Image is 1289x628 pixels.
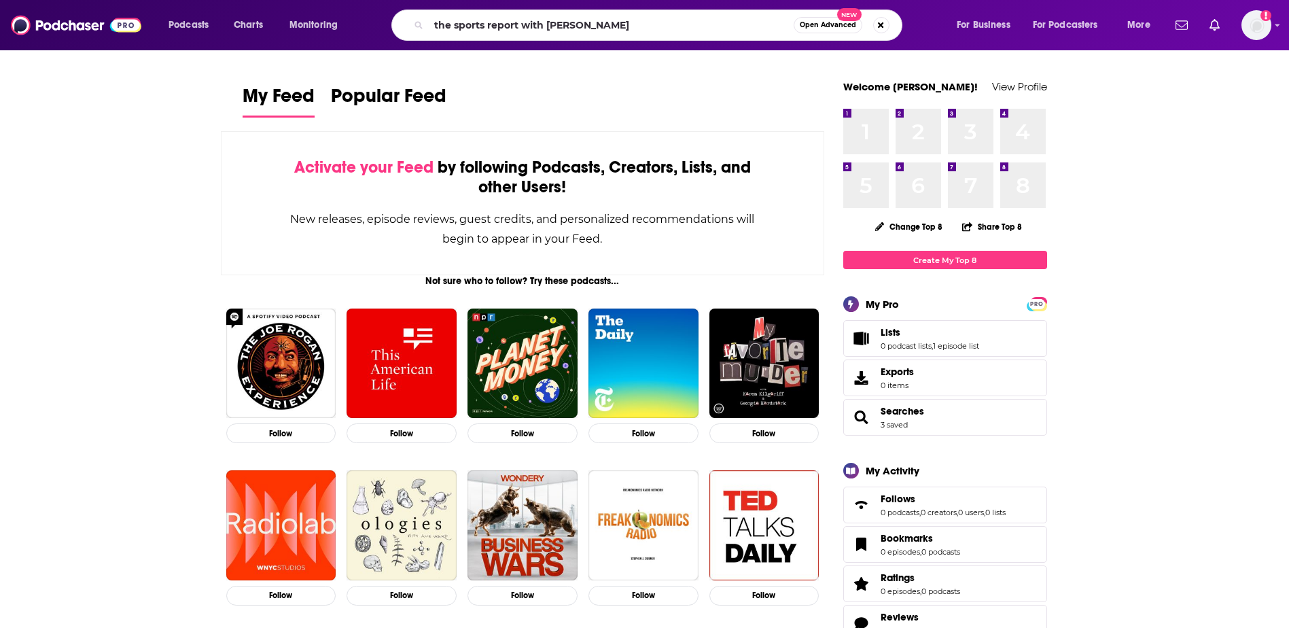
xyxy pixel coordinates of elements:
span: My Feed [243,84,315,116]
div: Search podcasts, credits, & more... [404,10,915,41]
div: New releases, episode reviews, guest credits, and personalized recommendations will begin to appe... [289,209,756,249]
img: This American Life [347,309,457,419]
span: Follows [843,487,1047,523]
span: Podcasts [169,16,209,35]
a: 0 podcasts [881,508,919,517]
svg: Add a profile image [1260,10,1271,21]
a: Reviews [881,611,960,623]
a: 0 podcasts [921,547,960,557]
button: Follow [226,423,336,443]
img: Ologies with Alie Ward [347,470,457,580]
button: Follow [588,423,699,443]
a: 0 podcasts [921,587,960,596]
button: Change Top 8 [867,218,951,235]
span: Searches [843,399,1047,436]
a: Popular Feed [331,84,446,118]
span: Exports [881,366,914,378]
a: Lists [848,329,875,348]
div: My Pro [866,298,899,311]
button: open menu [159,14,226,36]
button: Follow [709,586,819,606]
a: The Joe Rogan Experience [226,309,336,419]
button: Follow [467,423,578,443]
a: Follows [881,493,1006,505]
a: 0 users [958,508,984,517]
button: Show profile menu [1241,10,1271,40]
input: Search podcasts, credits, & more... [429,14,794,36]
span: Monitoring [289,16,338,35]
button: open menu [947,14,1027,36]
button: Follow [709,423,819,443]
a: View Profile [992,80,1047,93]
div: by following Podcasts, Creators, Lists, and other Users! [289,158,756,197]
span: New [837,8,862,21]
div: My Activity [866,464,919,477]
span: Activate your Feed [294,157,434,177]
a: 0 creators [921,508,957,517]
a: Welcome [PERSON_NAME]! [843,80,978,93]
span: Open Advanced [800,22,856,29]
span: For Podcasters [1033,16,1098,35]
a: Searches [881,405,924,417]
span: Bookmarks [881,532,933,544]
button: Share Top 8 [961,213,1023,240]
a: Charts [225,14,271,36]
a: 0 lists [985,508,1006,517]
a: Bookmarks [881,532,960,544]
span: More [1127,16,1150,35]
span: Ratings [843,565,1047,602]
span: , [919,508,921,517]
span: Bookmarks [843,526,1047,563]
a: PRO [1029,298,1045,309]
span: 0 items [881,381,914,390]
a: Exports [843,360,1047,396]
button: Follow [226,586,336,606]
button: Follow [588,586,699,606]
a: 0 podcast lists [881,341,932,351]
span: , [984,508,985,517]
span: , [920,587,921,596]
a: Podchaser - Follow, Share and Rate Podcasts [11,12,141,38]
span: , [932,341,933,351]
span: Exports [848,368,875,387]
a: 3 saved [881,420,908,430]
span: PRO [1029,299,1045,309]
a: Show notifications dropdown [1204,14,1225,37]
button: Follow [347,586,457,606]
span: , [920,547,921,557]
button: Follow [347,423,457,443]
button: open menu [1118,14,1167,36]
a: 0 episodes [881,587,920,596]
a: Create My Top 8 [843,251,1047,269]
a: Follows [848,495,875,514]
img: TED Talks Daily [709,470,819,580]
button: open menu [280,14,355,36]
img: The Daily [588,309,699,419]
img: Planet Money [467,309,578,419]
img: Business Wars [467,470,578,580]
span: For Business [957,16,1010,35]
img: My Favorite Murder with Karen Kilgariff and Georgia Hardstark [709,309,819,419]
button: Open AdvancedNew [794,17,862,33]
span: Popular Feed [331,84,446,116]
a: Ratings [848,574,875,593]
span: , [957,508,958,517]
a: Ratings [881,572,960,584]
span: Follows [881,493,915,505]
a: Show notifications dropdown [1170,14,1193,37]
span: Ratings [881,572,915,584]
button: Follow [467,586,578,606]
img: Freakonomics Radio [588,470,699,580]
a: Bookmarks [848,535,875,554]
a: 0 episodes [881,547,920,557]
span: Lists [881,326,900,338]
span: Charts [234,16,263,35]
span: Logged in as WE_Broadcast [1241,10,1271,40]
span: Lists [843,320,1047,357]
